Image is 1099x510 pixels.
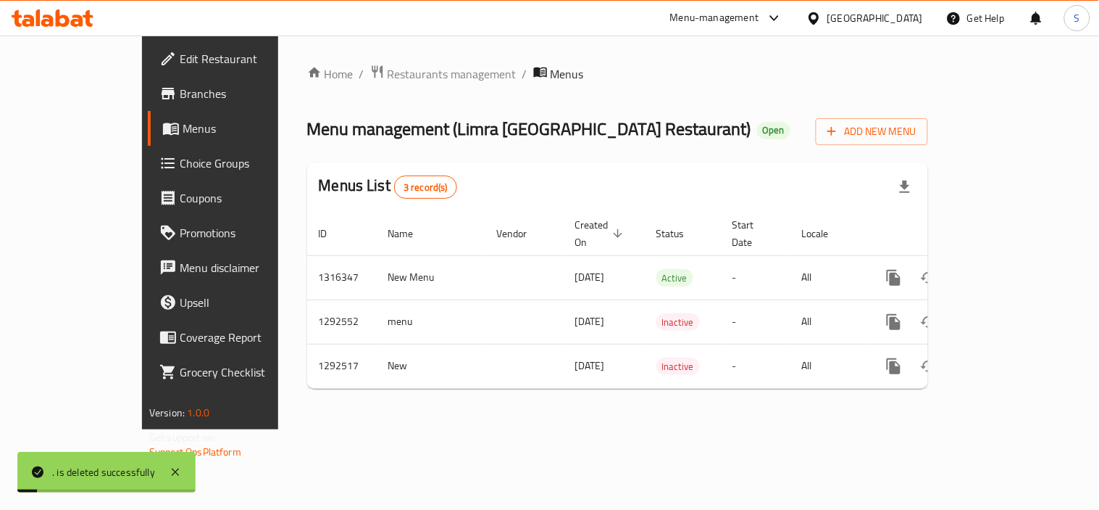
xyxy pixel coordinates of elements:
[180,50,314,67] span: Edit Restaurant
[388,65,517,83] span: Restaurants management
[180,85,314,102] span: Branches
[732,216,773,251] span: Start Date
[877,260,911,295] button: more
[183,120,314,137] span: Menus
[656,270,693,287] span: Active
[802,225,848,242] span: Locale
[377,300,485,344] td: menu
[149,403,185,422] span: Version:
[52,464,155,480] div: . is deleted successfully
[887,170,922,205] div: Export file
[656,358,700,375] div: Inactive
[757,124,790,136] span: Open
[148,250,325,285] a: Menu disclaimer
[575,312,605,331] span: [DATE]
[656,225,703,242] span: Status
[551,65,584,83] span: Menus
[827,10,923,26] div: [GEOGRAPHIC_DATA]
[877,349,911,384] button: more
[180,259,314,276] span: Menu disclaimer
[656,313,700,331] div: Inactive
[307,255,377,300] td: 1316347
[148,181,325,215] a: Coupons
[180,363,314,381] span: Grocery Checklist
[319,225,346,242] span: ID
[148,320,325,355] a: Coverage Report
[656,314,700,331] span: Inactive
[388,225,433,242] span: Name
[575,356,605,375] span: [DATE]
[911,349,946,384] button: Change Status
[307,300,377,344] td: 1292552
[307,112,751,145] span: Menu management ( Limra [GEOGRAPHIC_DATA] Restaurant )
[790,344,865,388] td: All
[656,358,700,375] span: Inactive
[148,215,325,250] a: Promotions
[307,65,354,83] a: Home
[307,344,377,388] td: 1292517
[307,212,1027,389] table: enhanced table
[757,122,790,139] div: Open
[911,260,946,295] button: Change Status
[319,175,457,199] h2: Menus List
[307,65,928,83] nav: breadcrumb
[816,118,928,145] button: Add New Menu
[148,76,325,111] a: Branches
[359,65,364,83] li: /
[790,255,865,300] td: All
[721,300,790,344] td: -
[865,212,1027,256] th: Actions
[670,9,759,27] div: Menu-management
[377,344,485,388] td: New
[148,355,325,390] a: Grocery Checklist
[180,294,314,311] span: Upsell
[148,41,325,76] a: Edit Restaurant
[911,305,946,340] button: Change Status
[1074,10,1080,26] span: S
[497,225,546,242] span: Vendor
[575,268,605,287] span: [DATE]
[721,255,790,300] td: -
[575,216,627,251] span: Created On
[721,344,790,388] td: -
[180,329,314,346] span: Coverage Report
[877,305,911,340] button: more
[180,189,314,207] span: Coupons
[148,285,325,320] a: Upsell
[187,403,209,422] span: 1.0.0
[148,111,325,146] a: Menus
[522,65,527,83] li: /
[790,300,865,344] td: All
[370,65,517,83] a: Restaurants management
[394,176,457,199] div: Total records count
[377,255,485,300] td: New Menu
[148,146,325,181] a: Choice Groups
[395,181,456,194] span: 3 record(s)
[149,428,216,447] span: Get support on:
[180,224,314,242] span: Promotions
[180,155,314,172] span: Choice Groups
[656,269,693,287] div: Active
[827,123,916,141] span: Add New Menu
[149,443,241,461] a: Support.OpsPlatform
